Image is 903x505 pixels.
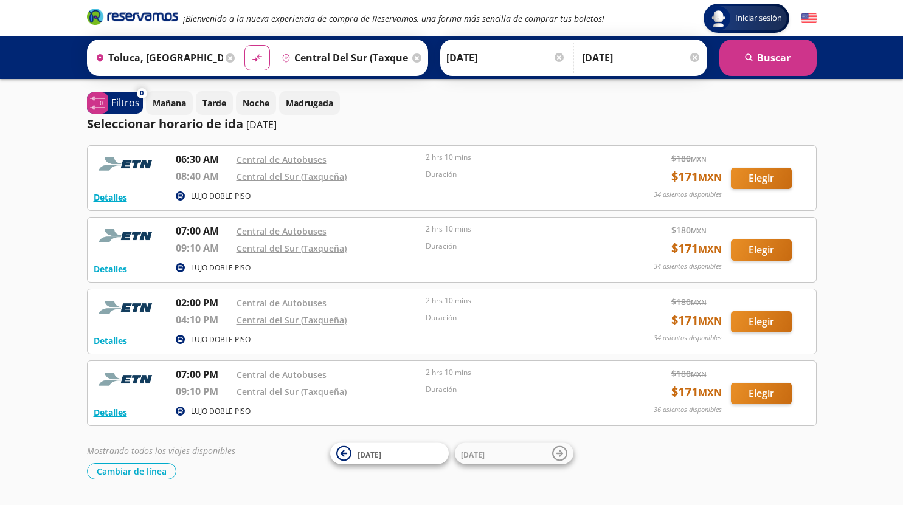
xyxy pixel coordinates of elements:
[237,154,327,165] a: Central de Autobuses
[691,154,707,163] small: MXN
[94,406,127,419] button: Detalles
[455,443,573,464] button: [DATE]
[146,91,193,115] button: Mañana
[654,333,722,343] p: 34 asientos disponibles
[731,168,792,189] button: Elegir
[94,263,127,275] button: Detalles
[330,443,449,464] button: [DATE]
[691,226,707,235] small: MXN
[202,97,226,109] p: Tarde
[731,383,792,404] button: Elegir
[671,239,722,258] span: $ 171
[94,152,161,176] img: RESERVAMOS
[94,334,127,347] button: Detalles
[731,311,792,332] button: Elegir
[87,445,235,456] em: Mostrando todos los viajes disponibles
[236,91,276,115] button: Noche
[671,311,722,329] span: $ 171
[87,115,243,133] p: Seleccionar horario de ida
[671,224,707,236] span: $ 180
[237,297,327,309] a: Central de Autobuses
[654,261,722,272] p: 34 asientos disponibles
[176,241,230,255] p: 09:10 AM
[191,406,251,417] p: LUJO DOBLE PISO
[191,263,251,273] p: LUJO DOBLE PISO
[426,169,609,180] p: Duración
[719,40,817,76] button: Buscar
[426,384,609,395] p: Duración
[654,190,722,200] p: 34 asientos disponibles
[94,191,127,204] button: Detalles
[446,43,566,73] input: Elegir Fecha
[196,91,233,115] button: Tarde
[582,43,701,73] input: Opcional
[176,367,230,382] p: 07:00 PM
[698,171,722,184] small: MXN
[243,97,269,109] p: Noche
[358,449,381,459] span: [DATE]
[176,312,230,327] p: 04:10 PM
[111,95,140,110] p: Filtros
[91,43,223,73] input: Buscar Origen
[730,12,787,24] span: Iniciar sesión
[698,386,722,399] small: MXN
[176,152,230,167] p: 06:30 AM
[277,43,409,73] input: Buscar Destino
[237,314,347,326] a: Central del Sur (Taxqueña)
[426,241,609,252] p: Duración
[176,295,230,310] p: 02:00 PM
[87,7,178,26] i: Brand Logo
[183,13,604,24] em: ¡Bienvenido a la nueva experiencia de compra de Reservamos, una forma más sencilla de comprar tus...
[426,295,609,306] p: 2 hrs 10 mins
[698,242,722,256] small: MXN
[698,314,722,328] small: MXN
[237,171,347,182] a: Central del Sur (Taxqueña)
[426,367,609,378] p: 2 hrs 10 mins
[426,312,609,323] p: Duración
[671,168,722,186] span: $ 171
[279,91,340,115] button: Madrugada
[237,369,327,380] a: Central de Autobuses
[87,7,178,29] a: Brand Logo
[140,88,144,98] span: 0
[191,191,251,202] p: LUJO DOBLE PISO
[801,11,817,26] button: English
[731,239,792,261] button: Elegir
[671,367,707,380] span: $ 180
[94,295,161,320] img: RESERVAMOS
[191,334,251,345] p: LUJO DOBLE PISO
[426,152,609,163] p: 2 hrs 10 mins
[246,117,277,132] p: [DATE]
[654,405,722,415] p: 36 asientos disponibles
[461,449,485,459] span: [DATE]
[237,386,347,397] a: Central del Sur (Taxqueña)
[671,152,707,165] span: $ 180
[671,295,707,308] span: $ 180
[237,242,347,254] a: Central del Sur (Taxqueña)
[691,369,707,379] small: MXN
[237,225,327,237] a: Central de Autobuses
[153,97,186,109] p: Mañana
[691,298,707,307] small: MXN
[176,224,230,238] p: 07:00 AM
[87,463,176,479] button: Cambiar de línea
[426,224,609,235] p: 2 hrs 10 mins
[94,367,161,391] img: RESERVAMOS
[671,383,722,401] span: $ 171
[176,169,230,184] p: 08:40 AM
[286,97,333,109] p: Madrugada
[94,224,161,248] img: RESERVAMOS
[87,92,143,114] button: 0Filtros
[176,384,230,399] p: 09:10 PM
